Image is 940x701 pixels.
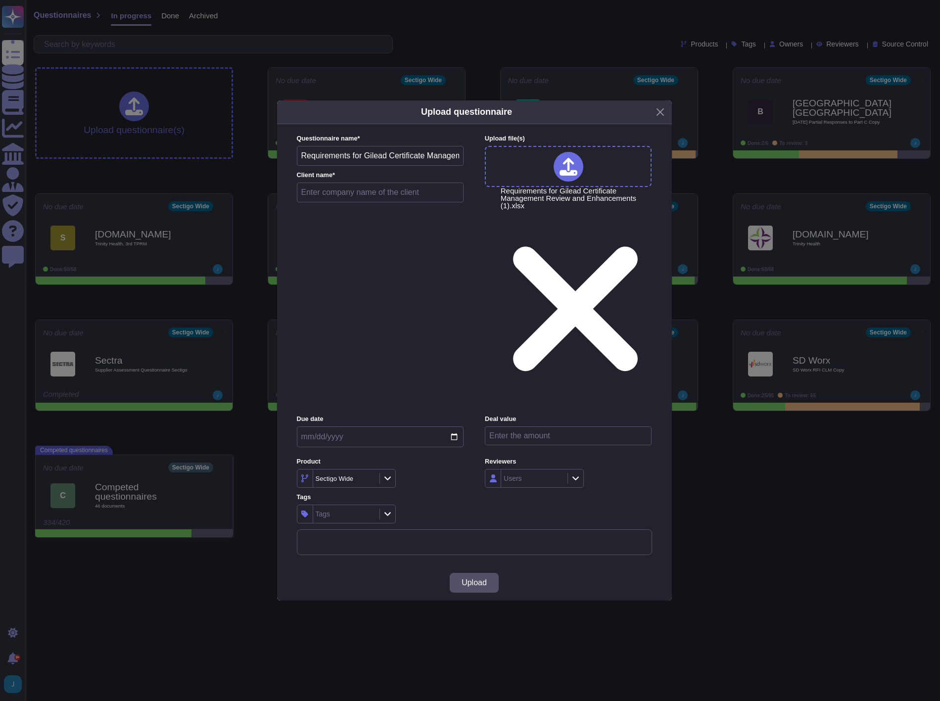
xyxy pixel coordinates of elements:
[450,573,499,593] button: Upload
[485,416,652,422] label: Deal value
[297,416,464,422] label: Due date
[297,136,464,142] label: Questionnaire name
[297,172,464,179] label: Client name
[501,187,651,409] span: Requirements for Gilead Certificate Management Review and Enhancements (1).xlsx
[297,459,464,465] label: Product
[653,104,668,120] button: Close
[462,579,487,587] span: Upload
[297,146,464,166] input: Enter questionnaire name
[297,494,464,501] label: Tags
[316,475,354,482] div: Sectigo Wide
[297,426,464,447] input: Due date
[485,459,652,465] label: Reviewers
[485,135,525,142] span: Upload file (s)
[504,475,522,482] div: Users
[421,105,512,119] h5: Upload questionnaire
[485,426,652,445] input: Enter the amount
[297,183,464,202] input: Enter company name of the client
[316,511,330,517] div: Tags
